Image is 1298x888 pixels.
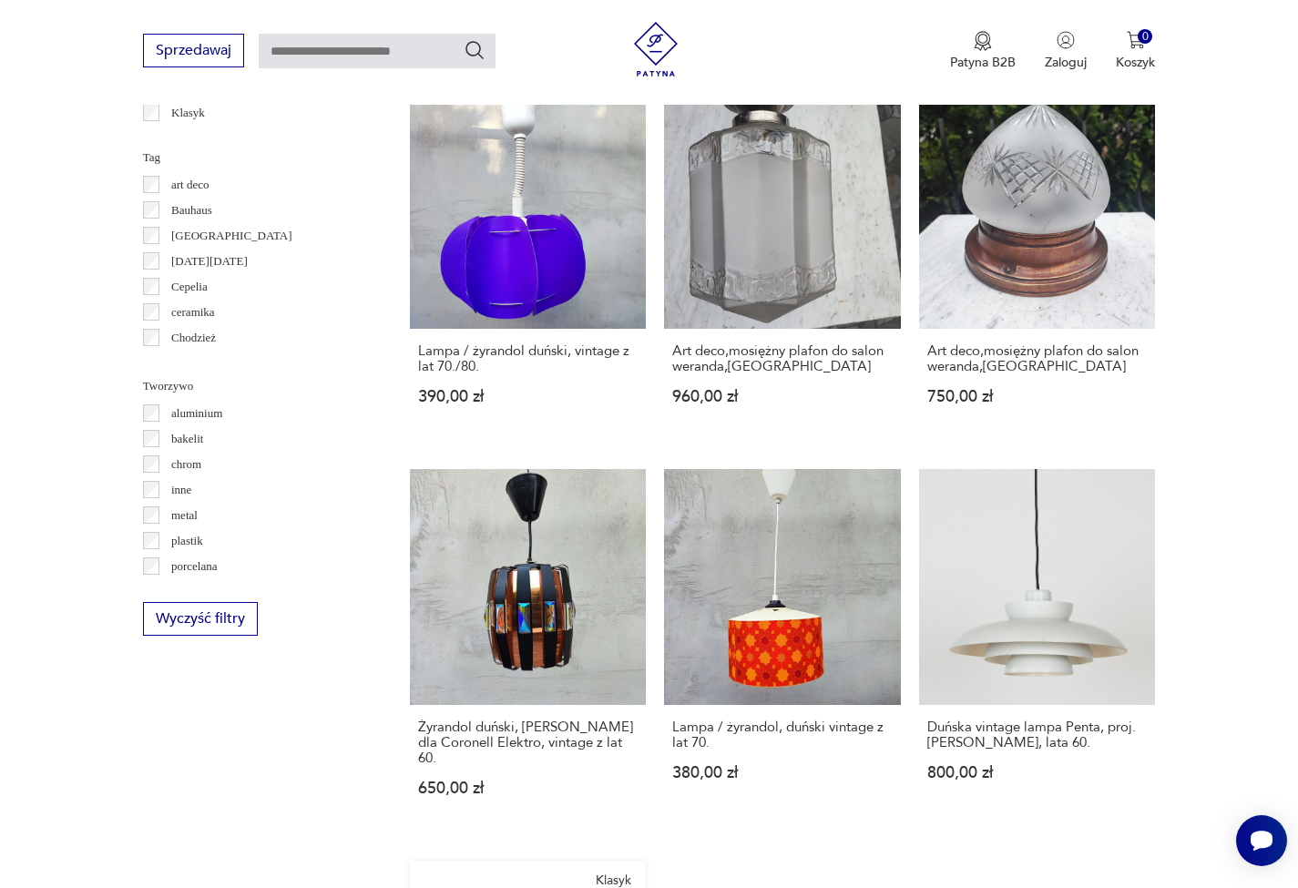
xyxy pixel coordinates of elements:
[672,720,893,750] h3: Lampa / żyrandol, duński vintage z lat 70.
[143,376,366,396] p: Tworzywo
[1045,31,1087,71] button: Zaloguj
[143,46,244,58] a: Sprzedawaj
[143,34,244,67] button: Sprzedawaj
[418,720,639,766] h3: Żyrandol duński, [PERSON_NAME] dla Coronell Elektro, vintage z lat 60.
[629,22,683,77] img: Patyna - sklep z meblami i dekoracjami vintage
[171,277,208,297] p: Cepelia
[171,175,210,195] p: art deco
[974,31,992,51] img: Ikona medalu
[418,389,639,404] p: 390,00 zł
[171,103,205,123] p: Klasyk
[672,389,893,404] p: 960,00 zł
[171,429,203,449] p: bakelit
[171,226,292,246] p: [GEOGRAPHIC_DATA]
[171,454,201,475] p: chrom
[672,765,893,781] p: 380,00 zł
[171,556,218,577] p: porcelana
[927,389,1148,404] p: 750,00 zł
[1045,54,1087,71] p: Zaloguj
[143,148,366,168] p: Tag
[664,92,901,440] a: Art deco,mosiężny plafon do salon weranda,łazienkaArt deco,mosiężny plafon do salon weranda,[GEOG...
[171,531,203,551] p: plastik
[919,92,1156,440] a: Art deco,mosiężny plafon do salon weranda,łazienkaArt deco,mosiężny plafon do salon weranda,[GEOG...
[418,343,639,374] h3: Lampa / żyrandol duński, vintage z lat 70./80.
[464,39,485,61] button: Szukaj
[950,31,1016,71] a: Ikona medaluPatyna B2B
[171,480,191,500] p: inne
[1127,31,1145,49] img: Ikona koszyka
[1236,815,1287,866] iframe: Smartsupp widget button
[171,200,212,220] p: Bauhaus
[672,343,893,374] h3: Art deco,mosiężny plafon do salon weranda,[GEOGRAPHIC_DATA]
[927,720,1148,750] h3: Duńska vintage lampa Penta, proj. [PERSON_NAME], lata 60.
[1116,31,1155,71] button: 0Koszyk
[950,31,1016,71] button: Patyna B2B
[1057,31,1075,49] img: Ikonka użytkownika
[171,302,215,322] p: ceramika
[927,765,1148,781] p: 800,00 zł
[143,602,258,636] button: Wyczyść filtry
[1116,54,1155,71] p: Koszyk
[171,328,216,348] p: Chodzież
[171,353,215,373] p: Ćmielów
[171,251,248,271] p: [DATE][DATE]
[927,343,1148,374] h3: Art deco,mosiężny plafon do salon weranda,[GEOGRAPHIC_DATA]
[171,505,198,526] p: metal
[410,92,647,440] a: Lampa / żyrandol duński, vintage z lat 70./80.Lampa / żyrandol duński, vintage z lat 70./80.390,0...
[1138,29,1153,45] div: 0
[171,582,208,602] p: porcelit
[950,54,1016,71] p: Patyna B2B
[919,469,1156,832] a: Duńska vintage lampa Penta, proj. Jo Hammerborg, lata 60.Duńska vintage lampa Penta, proj. [PERSO...
[410,469,647,832] a: Żyrandol duński, Werner Schou dla Coronell Elektro, vintage z lat 60.Żyrandol duński, [PERSON_NAM...
[418,781,639,796] p: 650,00 zł
[664,469,901,832] a: Lampa / żyrandol, duński vintage z lat 70.Lampa / żyrandol, duński vintage z lat 70.380,00 zł
[171,403,222,424] p: aluminium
